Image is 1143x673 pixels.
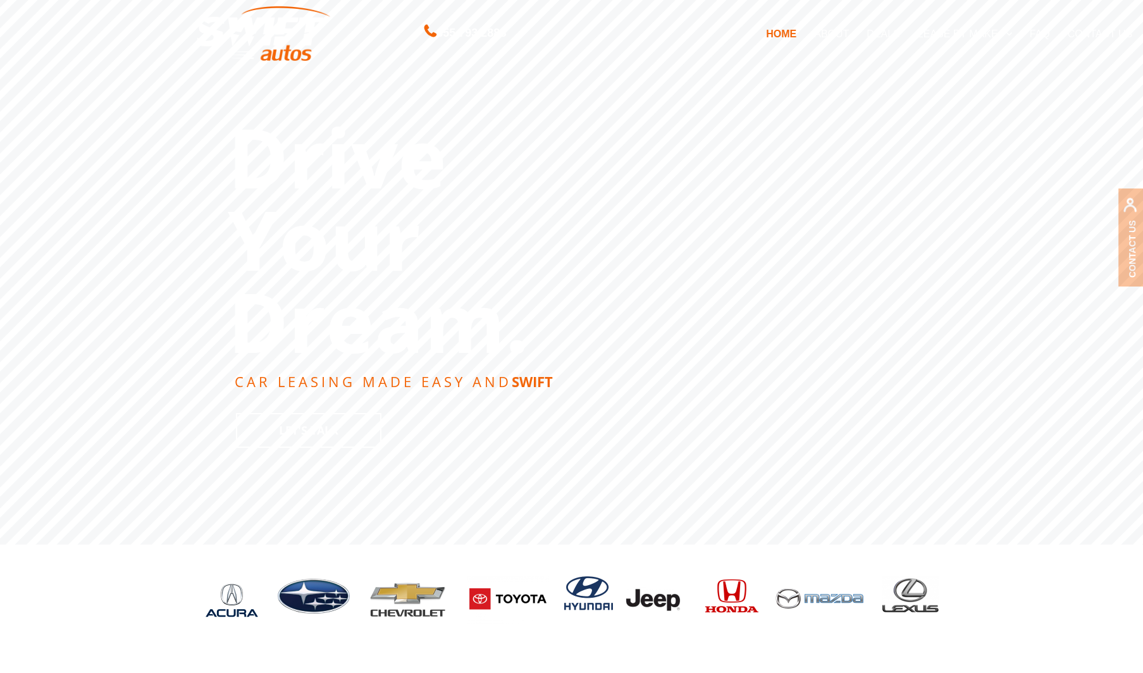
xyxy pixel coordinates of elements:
[464,576,552,624] img: toyota logo
[424,28,506,39] a: 855.793.2888
[512,372,553,391] strong: SWIFT
[202,573,262,627] img: Swift Autos homepage showcasing easy car leasing services, highlighting convenience and personali...
[197,6,330,61] img: Swift Autos
[436,24,506,42] span: 855.793.2888
[805,20,858,47] a: ABOUT
[909,20,1021,47] a: LEASE BY MAKE
[564,576,613,616] img: hyundai logo
[275,573,354,617] img: Swift Autos homepage promoting easy car leasing and showcasing available vehicles and current deals.
[366,576,452,621] img: Chevrolet logo
[774,589,868,608] img: Image of Swift Autos car leasing service showcasing hassle-free vehicle delivery and current leas...
[626,576,690,621] img: jeep logo
[235,374,553,388] rs-layer: CAR LEASING MADE EASY AND
[757,20,805,47] a: HOME
[236,413,381,448] a: Let's Talk
[1059,20,1142,47] a: CONTACT US
[1021,20,1059,47] a: FAQ
[703,576,761,620] img: honda logo
[228,116,529,362] rs-layer: Drive Your Dream.
[880,576,944,614] img: lexas logo
[858,20,908,47] a: DEALS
